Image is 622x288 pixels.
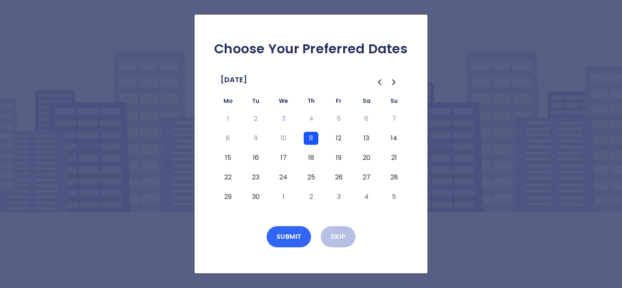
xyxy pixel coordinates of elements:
button: Saturday, October 4th, 2025 [359,190,374,203]
table: September 2025 [214,96,408,207]
button: Tuesday, September 23rd, 2025 [248,171,263,184]
button: Go to the Previous Month [372,75,387,89]
button: Sunday, October 5th, 2025 [387,190,401,203]
button: Friday, September 19th, 2025 [331,151,346,164]
th: Thursday [297,96,325,109]
button: Thursday, September 25th, 2025 [304,171,318,184]
button: Saturday, September 20th, 2025 [359,151,374,164]
button: Sunday, September 14th, 2025 [387,132,401,145]
button: Friday, September 5th, 2025 [331,112,346,125]
button: Thursday, September 11th, 2025, selected [304,132,318,145]
button: Sunday, September 28th, 2025 [387,171,401,184]
button: Submit [267,226,311,247]
th: Tuesday [242,96,269,109]
button: Tuesday, September 9th, 2025 [248,132,263,145]
button: Skip [321,226,355,247]
span: [DATE] [221,73,247,86]
button: Tuesday, September 16th, 2025 [248,151,263,164]
th: Saturday [353,96,380,109]
button: Wednesday, October 1st, 2025 [276,190,291,203]
button: Saturday, September 27th, 2025 [359,171,374,184]
button: Sunday, September 7th, 2025 [387,112,401,125]
button: Wednesday, September 10th, 2025 [276,132,291,145]
button: Friday, September 26th, 2025 [331,171,346,184]
button: Wednesday, September 17th, 2025 [276,151,291,164]
button: Monday, September 29th, 2025 [221,190,235,203]
button: Thursday, September 18th, 2025 [304,151,318,164]
h2: Choose Your Preferred Dates [208,41,414,57]
button: Friday, October 3rd, 2025 [331,190,346,203]
th: Wednesday [269,96,297,109]
button: Monday, September 15th, 2025 [221,151,235,164]
button: Wednesday, September 24th, 2025 [276,171,291,184]
button: Tuesday, September 2nd, 2025 [248,112,263,125]
button: Thursday, October 2nd, 2025 [304,190,318,203]
button: Monday, September 22nd, 2025 [221,171,235,184]
button: Today, Wednesday, September 3rd, 2025 [276,112,291,125]
th: Friday [325,96,353,109]
button: Sunday, September 21st, 2025 [387,151,401,164]
button: Monday, September 8th, 2025 [221,132,235,145]
button: Monday, September 1st, 2025 [221,112,235,125]
button: Thursday, September 4th, 2025 [304,112,318,125]
button: Saturday, September 13th, 2025 [359,132,374,145]
button: Friday, September 12th, 2025 [331,132,346,145]
button: Tuesday, September 30th, 2025 [248,190,263,203]
th: Sunday [380,96,408,109]
th: Monday [214,96,242,109]
button: Saturday, September 6th, 2025 [359,112,374,125]
button: Go to the Next Month [387,75,401,89]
